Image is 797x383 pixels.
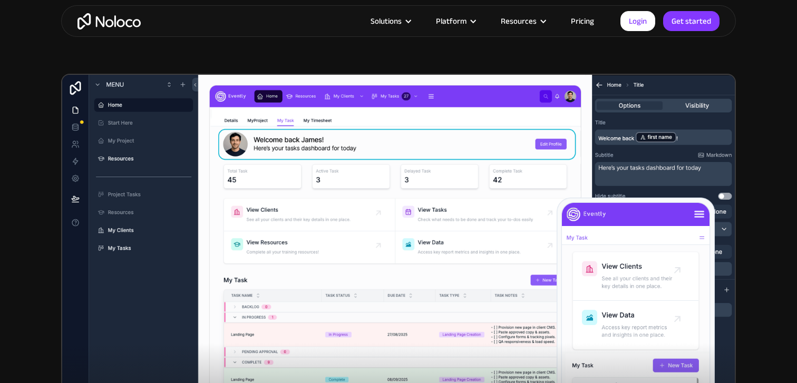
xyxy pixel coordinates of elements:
img: tab_domain_overview_orange.svg [29,61,37,70]
div: v 4.0.25 [30,17,52,25]
div: Platform [436,14,466,28]
a: home [77,13,141,30]
a: Get started [663,11,720,31]
div: Solutions [357,14,423,28]
img: logo_orange.svg [17,17,25,25]
div: Platform [423,14,488,28]
img: website_grey.svg [17,27,25,36]
a: Login [620,11,655,31]
img: tab_keywords_by_traffic_grey.svg [103,61,112,70]
div: Keywords op verkeer [115,62,180,69]
a: Pricing [558,14,607,28]
div: Resources [501,14,537,28]
div: Domeinoverzicht [41,62,92,69]
div: Resources [488,14,558,28]
div: Solutions [371,14,402,28]
div: Domein: [DOMAIN_NAME] [27,27,116,36]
